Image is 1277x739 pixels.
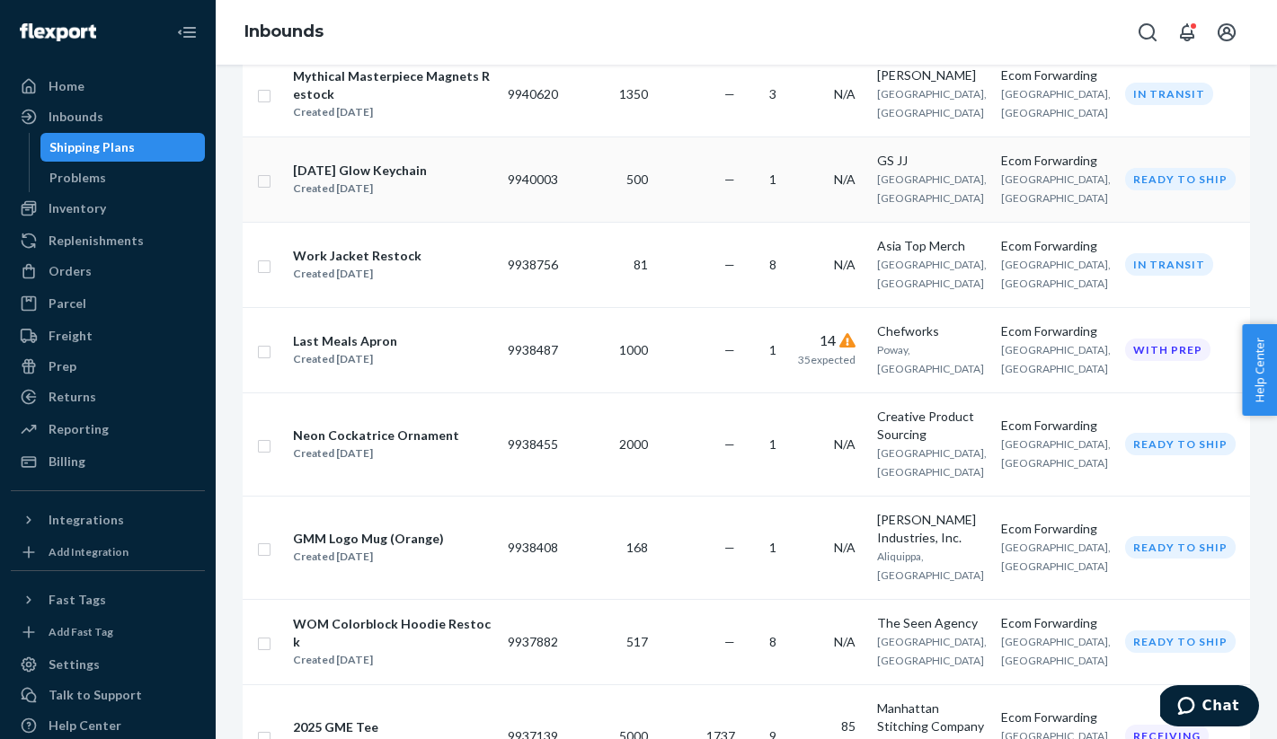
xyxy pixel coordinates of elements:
[1125,339,1210,361] div: With prep
[501,496,565,599] td: 9938408
[293,615,492,651] div: WOM Colorblock Hoodie Restock
[49,357,76,375] div: Prep
[293,67,492,103] div: Mythical Masterpiece Magnets Restock
[724,540,735,555] span: —
[49,420,109,438] div: Reporting
[769,634,776,649] span: 8
[1125,433,1236,455] div: Ready to ship
[49,199,106,217] div: Inventory
[619,436,648,452] span: 2000
[1125,536,1236,559] div: Ready to ship
[49,262,92,280] div: Orders
[11,415,205,444] a: Reporting
[626,540,648,555] span: 168
[1125,630,1236,653] div: Ready to ship
[11,681,205,709] button: Talk to Support
[293,548,444,566] div: Created [DATE]
[877,322,987,340] div: Chefworks
[1001,87,1111,119] span: [GEOGRAPHIC_DATA], [GEOGRAPHIC_DATA]
[877,699,987,735] div: Manhattan Stitching Company
[724,86,735,101] span: —
[798,353,856,366] span: 35 expected
[1001,708,1111,726] div: Ecom Forwarding
[293,427,459,444] div: Neon Cockatrice Ornament
[1001,437,1111,470] span: [GEOGRAPHIC_DATA], [GEOGRAPHIC_DATA]
[1001,66,1111,84] div: Ecom Forwarding
[169,14,205,50] button: Close Navigation
[230,6,338,58] ol: breadcrumbs
[11,506,205,534] button: Integrations
[724,172,735,187] span: —
[293,180,427,198] div: Created [DATE]
[877,635,987,667] span: [GEOGRAPHIC_DATA], [GEOGRAPHIC_DATA]
[834,634,856,649] span: N/A
[877,66,987,84] div: [PERSON_NAME]
[293,247,421,265] div: Work Jacket Restock
[293,350,397,368] div: Created [DATE]
[49,717,121,735] div: Help Center
[834,257,856,272] span: N/A
[293,530,444,548] div: GMM Logo Mug (Orange)
[49,327,93,345] div: Freight
[1001,343,1111,375] span: [GEOGRAPHIC_DATA], [GEOGRAPHIC_DATA]
[49,108,103,126] div: Inbounds
[724,257,735,272] span: —
[1242,324,1277,416] button: Help Center
[1001,237,1111,255] div: Ecom Forwarding
[11,585,205,614] button: Fast Tags
[49,169,106,187] div: Problems
[11,257,205,286] a: Orders
[293,651,492,669] div: Created [DATE]
[293,444,459,462] div: Created [DATE]
[49,686,142,704] div: Talk to Support
[11,541,205,563] a: Add Integration
[769,540,776,555] span: 1
[1125,168,1236,190] div: Ready to ship
[877,511,987,547] div: [PERSON_NAME] Industries, Inc.
[1130,14,1166,50] button: Open Search Box
[11,226,205,255] a: Replenishments
[20,23,96,41] img: Flexport logo
[877,408,987,444] div: Creative Product Sourcing
[49,511,124,529] div: Integrations
[1001,635,1111,667] span: [GEOGRAPHIC_DATA], [GEOGRAPHIC_DATA]
[293,718,378,736] div: 2025 GME Tee
[834,436,856,452] span: N/A
[834,172,856,187] span: N/A
[769,172,776,187] span: 1
[293,265,421,283] div: Created [DATE]
[501,51,565,136] td: 9940620
[49,544,129,559] div: Add Integration
[1001,614,1111,632] div: Ecom Forwarding
[1001,172,1111,205] span: [GEOGRAPHIC_DATA], [GEOGRAPHIC_DATA]
[244,22,324,41] a: Inbounds
[1125,83,1213,105] div: In transit
[619,86,648,101] span: 1350
[1125,253,1213,276] div: In transit
[877,152,987,170] div: GS JJ
[11,194,205,223] a: Inventory
[1001,322,1111,340] div: Ecom Forwarding
[877,446,987,479] span: [GEOGRAPHIC_DATA], [GEOGRAPHIC_DATA]
[820,330,836,351] span: 14
[877,258,987,290] span: [GEOGRAPHIC_DATA], [GEOGRAPHIC_DATA]
[877,237,987,255] div: Asia Top Merch
[626,634,648,649] span: 517
[769,342,776,357] span: 1
[769,436,776,452] span: 1
[40,163,206,192] a: Problems
[293,162,427,180] div: [DATE] Glow Keychain
[877,614,987,632] div: The Seen Agency
[49,232,144,250] div: Replenishments
[49,453,85,471] div: Billing
[501,599,565,684] td: 9937882
[724,436,735,452] span: —
[1001,417,1111,435] div: Ecom Forwarding
[11,289,205,318] a: Parcel
[634,257,648,272] span: 81
[1160,685,1259,730] iframe: Opens a widget where you can chat to one of our agents
[724,342,735,357] span: —
[293,103,492,121] div: Created [DATE]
